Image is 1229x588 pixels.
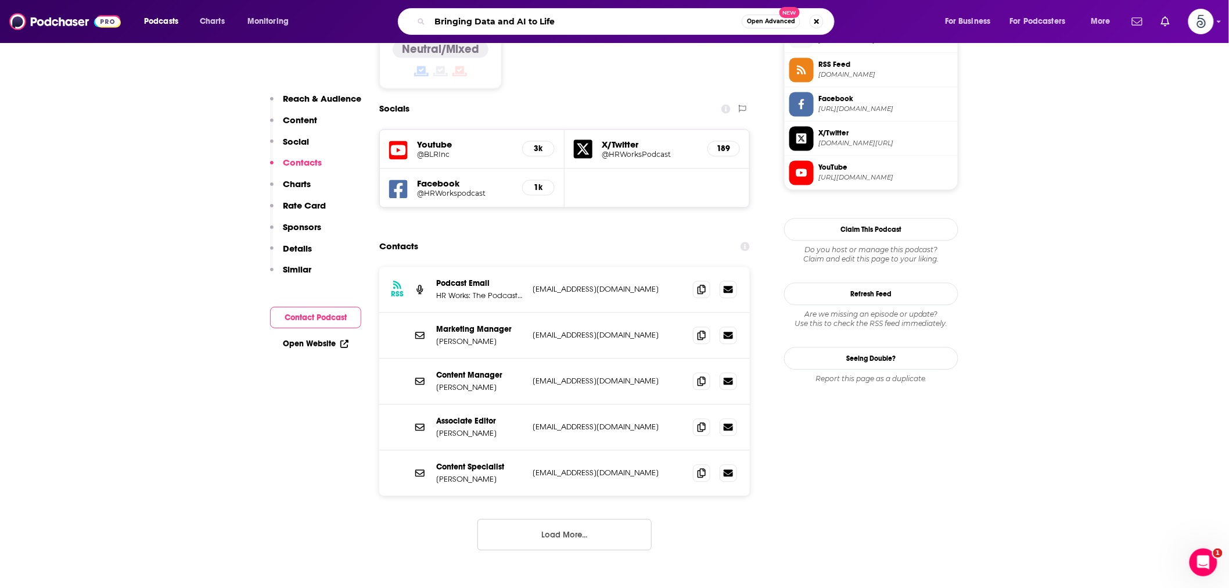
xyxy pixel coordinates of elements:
button: Similar [270,264,311,285]
button: Load More... [477,519,652,550]
span: Facebook [818,94,953,104]
div: Search podcasts, credits, & more... [409,8,846,35]
a: @HRWorksPodcast [602,150,698,159]
span: 1 [1213,548,1223,558]
button: Show profile menu [1188,9,1214,34]
p: Content Specialist [436,462,523,472]
p: Content [283,114,317,126]
h5: 1k [532,182,545,192]
span: Monitoring [247,13,289,30]
h4: Neutral/Mixed [402,42,479,56]
p: [EMAIL_ADDRESS][DOMAIN_NAME] [533,468,684,478]
span: twitter.com/HRWorksPodcast [818,139,953,148]
p: [EMAIL_ADDRESS][DOMAIN_NAME] [533,422,684,432]
p: [EMAIL_ADDRESS][DOMAIN_NAME] [533,376,684,386]
h3: RSS [391,289,404,299]
a: Charts [192,12,232,31]
span: YouTube [818,162,953,173]
p: Similar [283,264,311,275]
button: Social [270,136,309,157]
button: Details [270,243,312,264]
span: https://www.youtube.com/@BLRInc [818,173,953,182]
button: Refresh Feed [784,282,958,305]
p: [EMAIL_ADDRESS][DOMAIN_NAME] [533,330,684,340]
img: Podchaser - Follow, Share and Rate Podcasts [9,10,121,33]
button: Open AdvancedNew [742,15,800,28]
input: Search podcasts, credits, & more... [430,12,742,31]
span: Charts [200,13,225,30]
p: [PERSON_NAME] [436,474,523,484]
p: [PERSON_NAME] [436,428,523,438]
p: Reach & Audience [283,93,361,104]
p: [PERSON_NAME] [436,382,523,392]
p: Details [283,243,312,254]
h5: 3k [532,144,545,153]
span: For Business [945,13,991,30]
a: Show notifications dropdown [1156,12,1174,31]
a: Open Website [283,339,348,349]
button: open menu [1002,12,1083,31]
p: Sponsors [283,221,321,232]
span: New [779,7,800,18]
div: Claim and edit this page to your liking. [784,245,958,264]
p: Podcast Email [436,278,523,288]
h5: X/Twitter [602,139,698,150]
span: Do you host or manage this podcast? [784,245,958,254]
button: Charts [270,178,311,200]
h5: Youtube [417,139,513,150]
span: RSS Feed [818,59,953,70]
span: Logged in as Spiral5-G2 [1188,9,1214,34]
button: Contacts [270,157,322,178]
h5: 189 [717,144,730,153]
button: open menu [1083,12,1125,31]
h2: Contacts [379,235,418,257]
button: Contact Podcast [270,307,361,328]
a: Show notifications dropdown [1127,12,1147,31]
span: For Podcasters [1010,13,1066,30]
img: User Profile [1188,9,1214,34]
h2: Socials [379,98,409,120]
span: https://www.facebook.com/HRWorkspodcast [818,105,953,113]
span: X/Twitter [818,128,953,138]
p: [EMAIL_ADDRESS][DOMAIN_NAME] [533,284,684,294]
a: Seeing Double? [784,347,958,370]
button: Content [270,114,317,136]
p: [PERSON_NAME] [436,336,523,346]
p: Content Manager [436,370,523,380]
iframe: Intercom live chat [1190,548,1217,576]
button: Reach & Audience [270,93,361,114]
div: Are we missing an episode or update? Use this to check the RSS feed immediately. [784,310,958,328]
p: Social [283,136,309,147]
button: Rate Card [270,200,326,221]
p: Charts [283,178,311,189]
span: More [1091,13,1111,30]
div: Report this page as a duplicate. [784,374,958,383]
a: @HRWorkspodcast [417,189,513,198]
p: Associate Editor [436,416,523,426]
button: open menu [937,12,1005,31]
button: Claim This Podcast [784,218,958,241]
button: open menu [136,12,193,31]
span: Podcasts [144,13,178,30]
button: open menu [239,12,304,31]
a: @BLRInc [417,150,513,159]
p: Marketing Manager [436,324,523,334]
a: X/Twitter[DOMAIN_NAME][URL] [789,126,953,150]
h5: Facebook [417,178,513,189]
p: HR Works: The Podcast for Human Resources [436,291,523,300]
p: Rate Card [283,200,326,211]
a: RSS Feed[DOMAIN_NAME] [789,58,953,82]
a: Facebook[URL][DOMAIN_NAME] [789,92,953,116]
p: Contacts [283,157,322,168]
span: Open Advanced [747,19,795,24]
button: Sponsors [270,221,321,243]
span: feeds.soundcloud.com [818,70,953,79]
a: YouTube[URL][DOMAIN_NAME] [789,160,953,185]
